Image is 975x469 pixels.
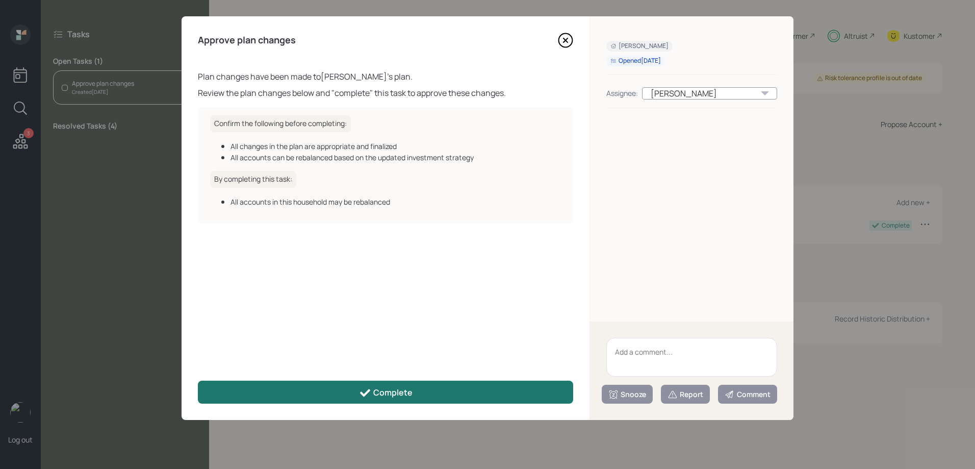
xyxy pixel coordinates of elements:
[210,171,296,188] h6: By completing this task:
[230,152,561,163] div: All accounts can be rebalanced based on the updated investment strategy
[198,381,573,404] button: Complete
[198,35,296,46] h4: Approve plan changes
[210,115,351,132] h6: Confirm the following before completing:
[359,387,413,399] div: Complete
[198,70,573,83] div: Plan changes have been made to [PERSON_NAME] 's plan.
[198,87,573,99] div: Review the plan changes below and "complete" this task to approve these changes.
[230,141,561,152] div: All changes in the plan are appropriate and finalized
[718,385,777,404] button: Comment
[230,196,561,207] div: All accounts in this household may be rebalanced
[668,389,703,400] div: Report
[661,385,710,404] button: Report
[610,57,661,65] div: Opened [DATE]
[642,87,777,100] div: [PERSON_NAME]
[606,88,638,98] div: Assignee:
[608,389,646,400] div: Snooze
[725,389,771,400] div: Comment
[602,385,653,404] button: Snooze
[610,42,669,51] div: [PERSON_NAME]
